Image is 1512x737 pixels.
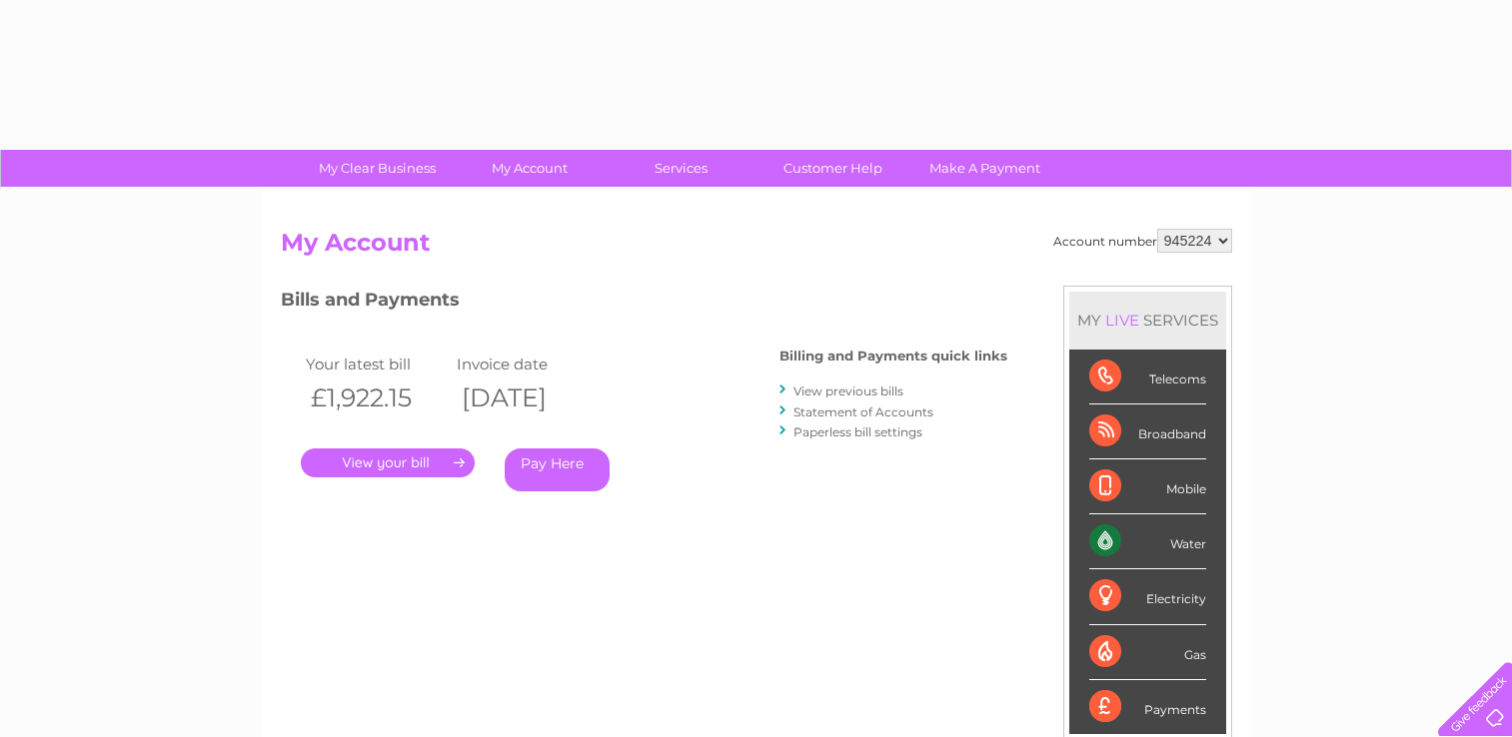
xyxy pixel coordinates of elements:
[295,150,460,187] a: My Clear Business
[1101,311,1143,330] div: LIVE
[1089,569,1206,624] div: Electricity
[751,150,915,187] a: Customer Help
[1089,459,1206,514] div: Mobile
[301,448,475,477] a: .
[902,150,1067,187] a: Make A Payment
[1089,350,1206,404] div: Telecoms
[1089,404,1206,459] div: Broadband
[301,351,452,377] td: Your latest bill
[452,351,603,377] td: Invoice date
[281,229,1232,267] h2: My Account
[1069,292,1226,349] div: MY SERVICES
[1053,229,1232,253] div: Account number
[793,424,922,439] a: Paperless bill settings
[793,383,903,398] a: View previous bills
[447,150,612,187] a: My Account
[452,377,603,418] th: [DATE]
[281,286,1007,321] h3: Bills and Payments
[1089,625,1206,680] div: Gas
[1089,514,1206,569] div: Water
[505,448,610,491] a: Pay Here
[1089,680,1206,734] div: Payments
[599,150,763,187] a: Services
[779,349,1007,364] h4: Billing and Payments quick links
[793,404,933,419] a: Statement of Accounts
[301,377,452,418] th: £1,922.15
